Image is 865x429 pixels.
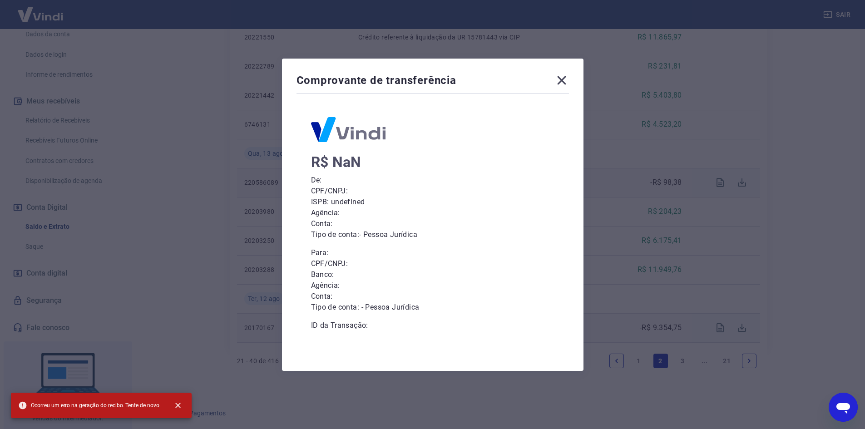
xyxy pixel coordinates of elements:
p: Agência: [311,207,554,218]
p: De: [311,175,554,186]
p: ID da Transação: [311,320,554,331]
p: CPF/CNPJ: [311,186,554,197]
p: Conta: [311,291,554,302]
img: Logo [311,117,386,142]
p: Tipo de conta: - Pessoa Jurídica [311,229,554,240]
p: ISPB: undefined [311,197,554,207]
iframe: Botão para abrir a janela de mensagens, conversa em andamento [829,393,858,422]
p: Para: [311,247,554,258]
p: Tipo de conta: - Pessoa Jurídica [311,302,554,313]
div: Comprovante de transferência [297,73,569,91]
span: R$ NaN [311,153,361,171]
button: close [168,395,188,415]
p: Banco: [311,269,554,280]
p: CPF/CNPJ: [311,258,554,269]
p: Agência: [311,280,554,291]
span: Ocorreu um erro na geração do recibo. Tente de novo. [18,401,161,410]
p: Conta: [311,218,554,229]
